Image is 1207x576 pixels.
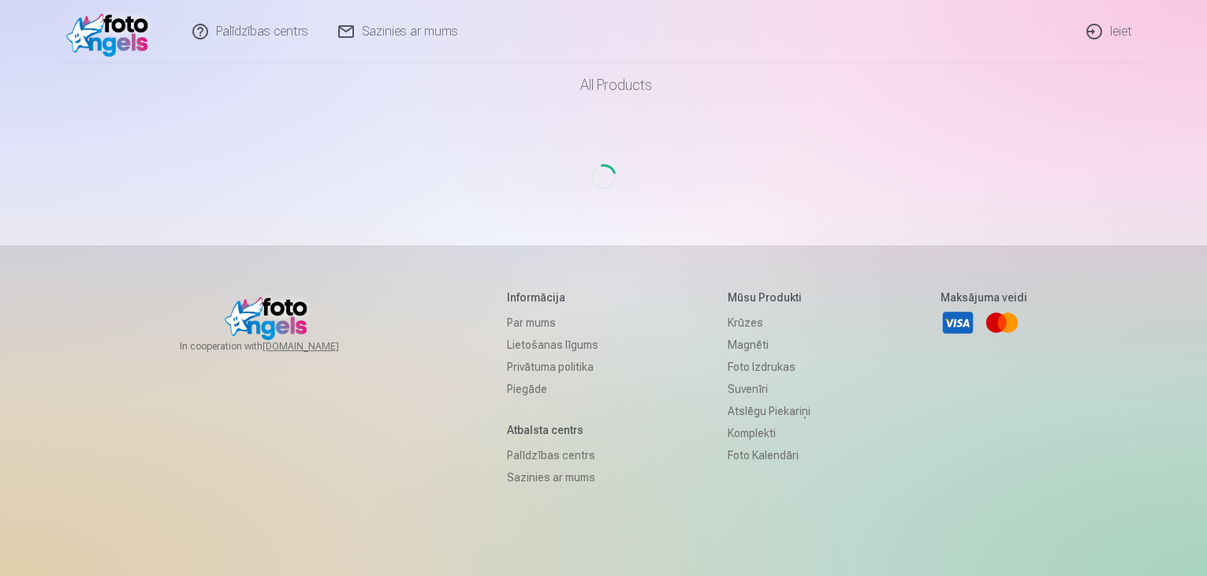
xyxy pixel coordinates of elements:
a: Lietošanas līgums [507,334,598,356]
span: In cooperation with [180,340,377,353]
h5: Maksājuma veidi [941,290,1027,305]
a: [DOMAIN_NAME] [263,340,377,353]
img: /v1 [66,6,157,57]
a: Krūzes [728,312,810,334]
a: Magnēti [728,334,810,356]
a: Sazinies ar mums [507,466,598,488]
h5: Mūsu produkti [728,290,810,305]
a: Mastercard [985,305,1019,340]
a: Foto kalendāri [728,444,810,466]
a: Foto izdrukas [728,356,810,378]
a: Suvenīri [728,378,810,400]
a: All products [536,63,671,107]
a: Privātuma politika [507,356,598,378]
a: Piegāde [507,378,598,400]
a: Visa [941,305,975,340]
h5: Atbalsta centrs [507,422,598,438]
a: Palīdzības centrs [507,444,598,466]
a: Atslēgu piekariņi [728,400,810,422]
a: Par mums [507,312,598,334]
h5: Informācija [507,290,598,305]
a: Komplekti [728,422,810,444]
